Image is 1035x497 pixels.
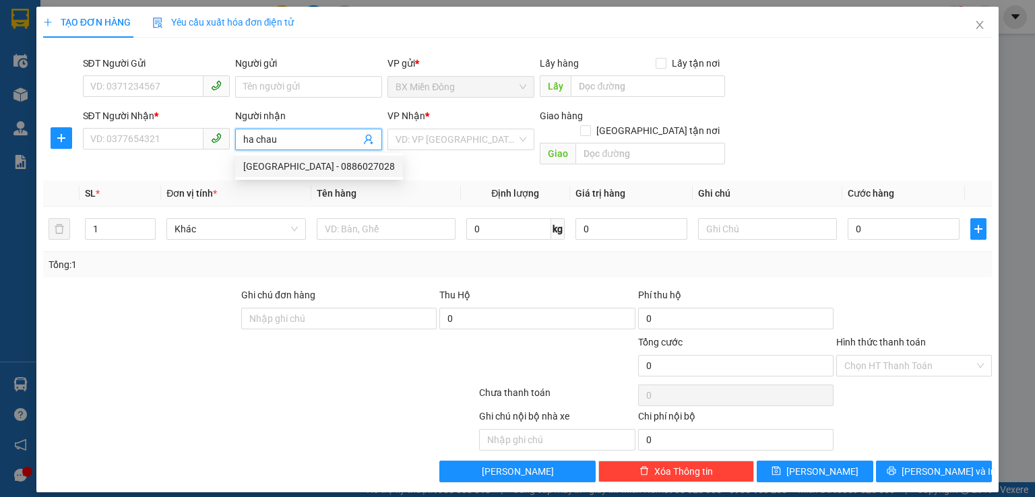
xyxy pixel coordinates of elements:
[129,28,237,46] div: 0336241281
[654,464,713,479] span: Xóa Thông tin
[540,143,575,164] span: Giao
[491,188,539,199] span: Định lượng
[11,81,237,98] div: Tên hàng: thung ( : 1 )
[85,188,96,199] span: SL
[848,188,894,199] span: Cước hàng
[757,461,873,482] button: save[PERSON_NAME]
[83,108,230,123] div: SĐT Người Nhận
[479,429,635,451] input: Nhập ghi chú
[129,80,147,99] span: SL
[83,56,230,71] div: SĐT Người Gửi
[876,461,993,482] button: printer[PERSON_NAME] và In
[129,11,237,28] div: VP M’ĐrăK
[639,466,649,477] span: delete
[11,11,119,44] div: BX Miền Đông
[666,56,725,71] span: Lấy tận nơi
[211,133,222,143] span: phone
[970,218,986,240] button: plus
[540,110,583,121] span: Giao hàng
[129,13,161,27] span: Nhận:
[51,133,71,143] span: plus
[11,13,32,27] span: Gửi:
[127,55,239,73] div: 50.000
[478,385,636,409] div: Chưa thanh toán
[479,409,635,429] div: Ghi chú nội bộ nhà xe
[241,308,437,329] input: Ghi chú đơn hàng
[638,288,834,308] div: Phí thu hộ
[235,56,382,71] div: Người gửi
[51,127,72,149] button: plus
[482,464,554,479] span: [PERSON_NAME]
[591,123,725,138] span: [GEOGRAPHIC_DATA] tận nơi
[836,337,926,347] label: Hình thức thanh toán
[638,409,834,429] div: Chi phí nội bộ
[540,58,579,69] span: Lấy hàng
[971,224,986,234] span: plus
[786,464,858,479] span: [PERSON_NAME]
[49,218,70,240] button: delete
[317,218,456,240] input: VD: Bàn, Ghế
[387,110,425,121] span: VP Nhận
[152,18,163,28] img: icon
[974,20,985,30] span: close
[551,218,565,240] span: kg
[211,80,222,91] span: phone
[638,337,683,347] span: Tổng cước
[540,75,571,97] span: Lấy
[439,290,470,300] span: Thu Hộ
[396,77,526,97] span: BX Miền Đông
[175,219,297,239] span: Khác
[243,159,395,174] div: [GEOGRAPHIC_DATA] - 0886027028
[575,188,625,199] span: Giá trị hàng
[439,461,595,482] button: [PERSON_NAME]
[698,218,837,240] input: Ghi Chú
[571,75,725,97] input: Dọc đường
[43,18,53,27] span: plus
[961,7,999,44] button: Close
[43,17,131,28] span: TẠO ĐƠN HÀNG
[887,466,896,477] span: printer
[772,466,781,477] span: save
[241,290,315,300] label: Ghi chú đơn hàng
[235,108,382,123] div: Người nhận
[317,188,356,199] span: Tên hàng
[127,58,146,72] span: CC :
[575,143,725,164] input: Dọc đường
[693,180,842,207] th: Ghi chú
[387,56,534,71] div: VP gửi
[598,461,754,482] button: deleteXóa Thông tin
[902,464,996,479] span: [PERSON_NAME] và In
[49,257,400,272] div: Tổng: 1
[575,218,687,240] input: 0
[363,134,374,145] span: user-add
[235,156,403,177] div: hà châu - 0886027028
[152,17,294,28] span: Yêu cầu xuất hóa đơn điện tử
[166,188,217,199] span: Đơn vị tính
